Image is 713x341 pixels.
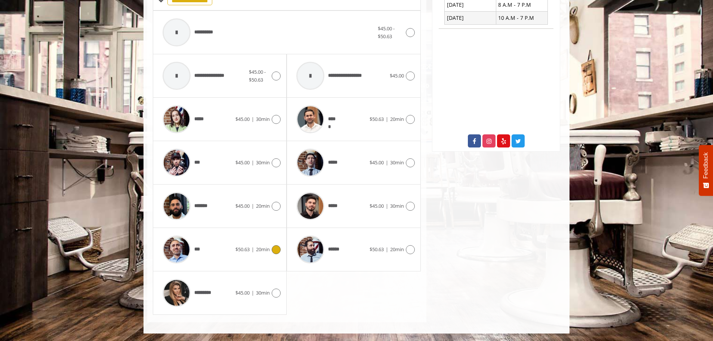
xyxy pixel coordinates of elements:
span: 30min [256,116,270,122]
span: 20min [390,246,404,253]
span: | [251,203,254,209]
span: $45.00 [370,159,384,166]
span: $45.00 - $50.63 [378,25,395,40]
td: [DATE] [445,12,496,24]
span: | [386,116,388,122]
span: 30min [256,289,270,296]
span: 30min [390,159,404,166]
span: $50.63 [370,246,384,253]
span: $45.00 [235,116,250,122]
span: $45.00 [235,159,250,166]
span: 20min [256,203,270,209]
span: | [251,289,254,296]
span: $45.00 [235,203,250,209]
button: Feedback - Show survey [699,145,713,196]
span: $50.63 [235,246,250,253]
span: $45.00 [390,72,404,79]
span: | [251,159,254,166]
span: 30min [390,203,404,209]
span: 20min [256,246,270,253]
span: | [251,116,254,122]
span: $45.00 - $50.63 [249,68,266,83]
span: $45.00 [370,203,384,209]
span: 30min [256,159,270,166]
span: | [251,246,254,253]
span: | [386,203,388,209]
span: $50.63 [370,116,384,122]
span: | [386,246,388,253]
span: | [386,159,388,166]
span: Feedback [703,152,709,179]
span: $45.00 [235,289,250,296]
td: 10 A.M - 7 P.M [496,12,547,24]
span: 20min [390,116,404,122]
